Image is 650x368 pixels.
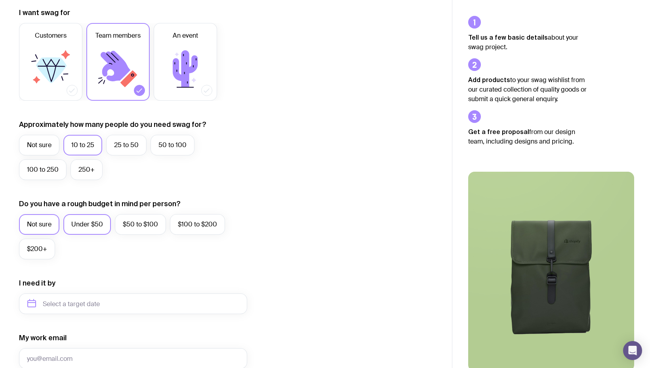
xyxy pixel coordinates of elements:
[19,8,70,17] label: I want swag for
[19,239,55,259] label: $200+
[115,214,166,235] label: $50 to $100
[170,214,225,235] label: $100 to $200
[63,214,111,235] label: Under $50
[19,214,59,235] label: Not sure
[623,341,642,360] div: Open Intercom Messenger
[71,159,103,180] label: 250+
[468,34,548,41] strong: Tell us a few basic details
[19,293,247,314] input: Select a target date
[106,135,147,155] label: 25 to 50
[19,278,55,288] label: I need it by
[468,128,529,135] strong: Get a free proposal
[63,135,102,155] label: 10 to 25
[95,31,141,40] span: Team members
[19,120,206,129] label: Approximately how many people do you need swag for?
[468,33,587,52] p: about your swag project.
[35,31,67,40] span: Customers
[19,135,59,155] label: Not sure
[151,135,194,155] label: 50 to 100
[19,159,67,180] label: 100 to 250
[173,31,198,40] span: An event
[468,75,587,104] p: to your swag wishlist from our curated collection of quality goods or submit a quick general enqu...
[468,127,587,146] p: from our design team, including designs and pricing.
[468,76,510,83] strong: Add products
[19,333,67,343] label: My work email
[19,199,181,209] label: Do you have a rough budget in mind per person?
